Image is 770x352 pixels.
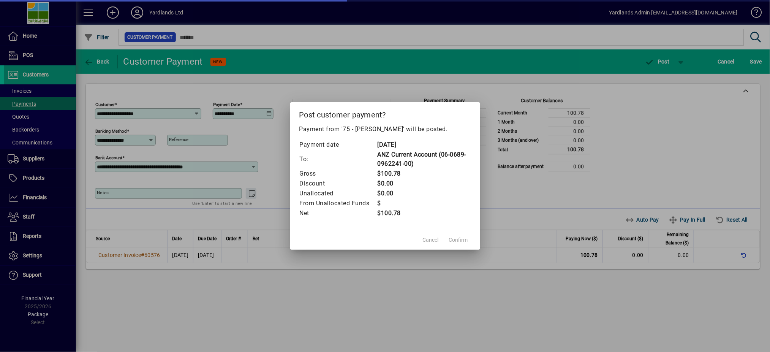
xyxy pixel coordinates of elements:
[377,179,471,189] td: $0.00
[299,169,377,179] td: Gross
[299,125,471,134] p: Payment from '75 - [PERSON_NAME]' will be posted.
[377,189,471,198] td: $0.00
[377,169,471,179] td: $100.78
[377,140,471,150] td: [DATE]
[299,208,377,218] td: Net
[377,208,471,218] td: $100.78
[299,189,377,198] td: Unallocated
[299,198,377,208] td: From Unallocated Funds
[299,140,377,150] td: Payment date
[290,102,480,124] h2: Post customer payment?
[299,179,377,189] td: Discount
[377,198,471,208] td: $
[299,150,377,169] td: To:
[377,150,471,169] td: ANZ Current Account (06-0689-0962241-00)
